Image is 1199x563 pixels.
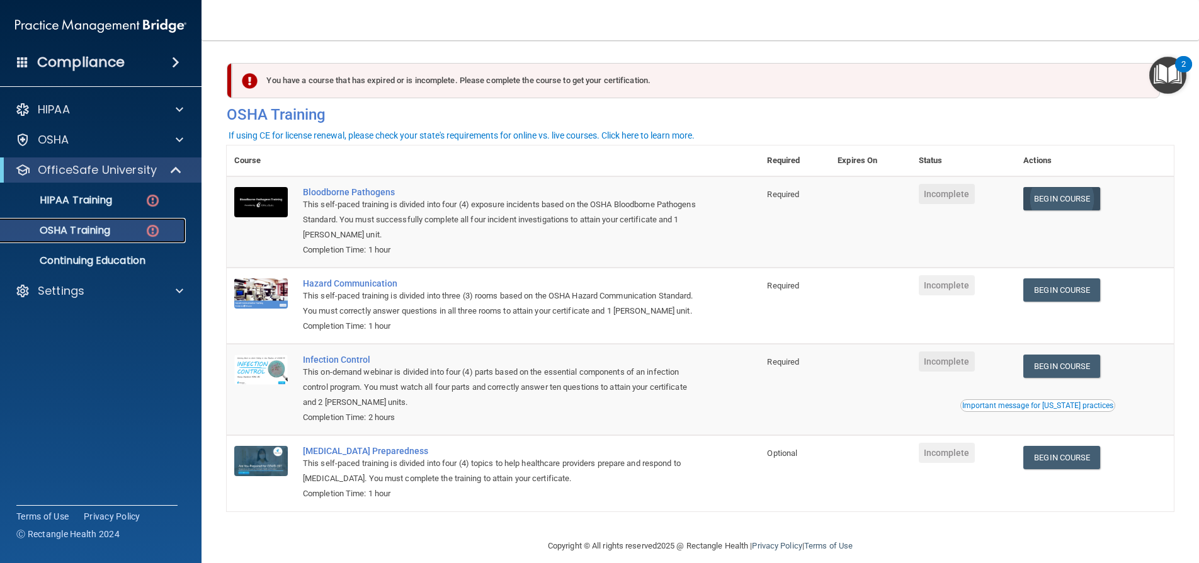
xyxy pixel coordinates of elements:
[303,197,696,242] div: This self-paced training is divided into four (4) exposure incidents based on the OSHA Bloodborne...
[15,162,183,178] a: OfficeSafe University
[767,190,799,199] span: Required
[38,162,157,178] p: OfficeSafe University
[8,224,110,237] p: OSHA Training
[15,13,186,38] img: PMB logo
[303,242,696,258] div: Completion Time: 1 hour
[227,129,696,142] button: If using CE for license renewal, please check your state's requirements for online vs. live cours...
[15,132,183,147] a: OSHA
[227,106,1174,123] h4: OSHA Training
[981,474,1184,524] iframe: Drift Widget Chat Controller
[38,283,84,299] p: Settings
[767,448,797,458] span: Optional
[1023,446,1100,469] a: Begin Course
[1023,355,1100,378] a: Begin Course
[1181,64,1186,81] div: 2
[15,102,183,117] a: HIPAA
[145,193,161,208] img: danger-circle.6113f641.png
[16,510,69,523] a: Terms of Use
[1149,57,1186,94] button: Open Resource Center, 2 new notifications
[227,145,295,176] th: Course
[767,281,799,290] span: Required
[8,194,112,207] p: HIPAA Training
[919,351,975,372] span: Incomplete
[303,486,696,501] div: Completion Time: 1 hour
[37,54,125,71] h4: Compliance
[919,275,975,295] span: Incomplete
[752,541,802,550] a: Privacy Policy
[911,145,1016,176] th: Status
[962,402,1113,409] div: Important message for [US_STATE] practices
[242,73,258,89] img: exclamation-circle-solid-danger.72ef9ffc.png
[804,541,853,550] a: Terms of Use
[15,283,183,299] a: Settings
[8,254,180,267] p: Continuing Education
[767,357,799,367] span: Required
[303,410,696,425] div: Completion Time: 2 hours
[303,278,696,288] a: Hazard Communication
[303,355,696,365] a: Infection Control
[232,63,1160,98] div: You have a course that has expired or is incomplete. Please complete the course to get your certi...
[229,131,695,140] div: If using CE for license renewal, please check your state's requirements for online vs. live cours...
[303,365,696,410] div: This on-demand webinar is divided into four (4) parts based on the essential components of an inf...
[960,399,1115,412] button: Read this if you are a dental practitioner in the state of CA
[303,187,696,197] a: Bloodborne Pathogens
[1023,187,1100,210] a: Begin Course
[919,184,975,204] span: Incomplete
[38,132,69,147] p: OSHA
[38,102,70,117] p: HIPAA
[1016,145,1174,176] th: Actions
[16,528,120,540] span: Ⓒ Rectangle Health 2024
[303,456,696,486] div: This self-paced training is divided into four (4) topics to help healthcare providers prepare and...
[919,443,975,463] span: Incomplete
[830,145,911,176] th: Expires On
[303,288,696,319] div: This self-paced training is divided into three (3) rooms based on the OSHA Hazard Communication S...
[145,223,161,239] img: danger-circle.6113f641.png
[303,446,696,456] a: [MEDICAL_DATA] Preparedness
[1023,278,1100,302] a: Begin Course
[84,510,140,523] a: Privacy Policy
[303,319,696,334] div: Completion Time: 1 hour
[759,145,830,176] th: Required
